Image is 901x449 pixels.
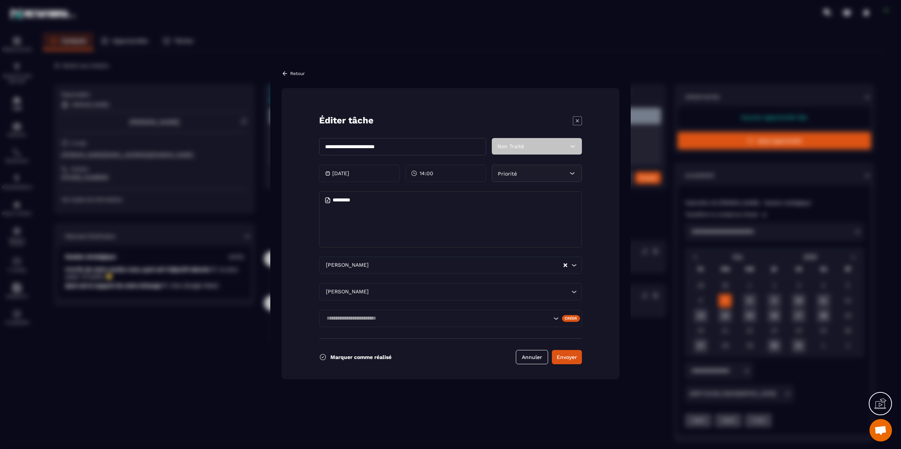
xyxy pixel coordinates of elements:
[497,143,524,149] span: Non Traité
[324,261,370,269] span: [PERSON_NAME]
[319,257,582,274] div: Search for option
[330,354,392,360] p: Marquer comme réalisé
[552,350,582,364] button: Envoyer
[290,71,305,76] p: Retour
[498,170,517,176] span: Priorité
[319,114,374,127] p: Éditer tâche
[420,170,433,177] span: 14:00
[562,315,580,321] div: Créer
[516,350,548,364] button: Annuler
[370,261,563,269] input: Search for option
[370,288,570,296] input: Search for option
[319,283,582,300] div: Search for option
[324,314,551,323] input: Search for option
[319,310,582,327] div: Search for option
[869,419,892,441] div: Ouvrir le chat
[564,262,567,268] button: Clear Selected
[332,170,349,176] p: [DATE]
[324,288,370,296] span: [PERSON_NAME]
